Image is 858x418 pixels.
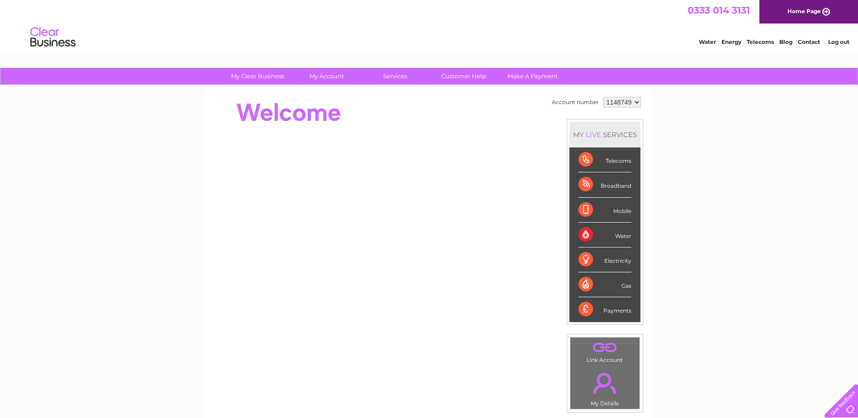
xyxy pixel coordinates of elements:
[578,272,631,297] div: Gas
[578,172,631,197] div: Broadband
[358,68,432,85] a: Services
[699,38,716,45] a: Water
[584,130,603,139] div: LIVE
[570,365,640,409] td: My Details
[570,337,640,366] td: Link Account
[220,68,295,85] a: My Clear Business
[573,340,637,356] a: .
[569,122,640,147] div: MY SERVICES
[747,38,774,45] a: Telecoms
[216,5,643,44] div: Clear Business is a trading name of Verastar Limited (registered in [GEOGRAPHIC_DATA] No. 3667643...
[578,297,631,322] div: Payments
[828,38,849,45] a: Log out
[687,5,750,16] a: 0333 014 3131
[578,223,631,247] div: Water
[289,68,364,85] a: My Account
[427,68,501,85] a: Customer Help
[779,38,792,45] a: Blog
[550,95,601,110] td: Account number
[578,247,631,272] div: Electricity
[495,68,570,85] a: Make A Payment
[578,147,631,172] div: Telecoms
[573,367,637,399] a: .
[578,198,631,223] div: Mobile
[30,24,76,51] img: logo.png
[798,38,820,45] a: Contact
[721,38,741,45] a: Energy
